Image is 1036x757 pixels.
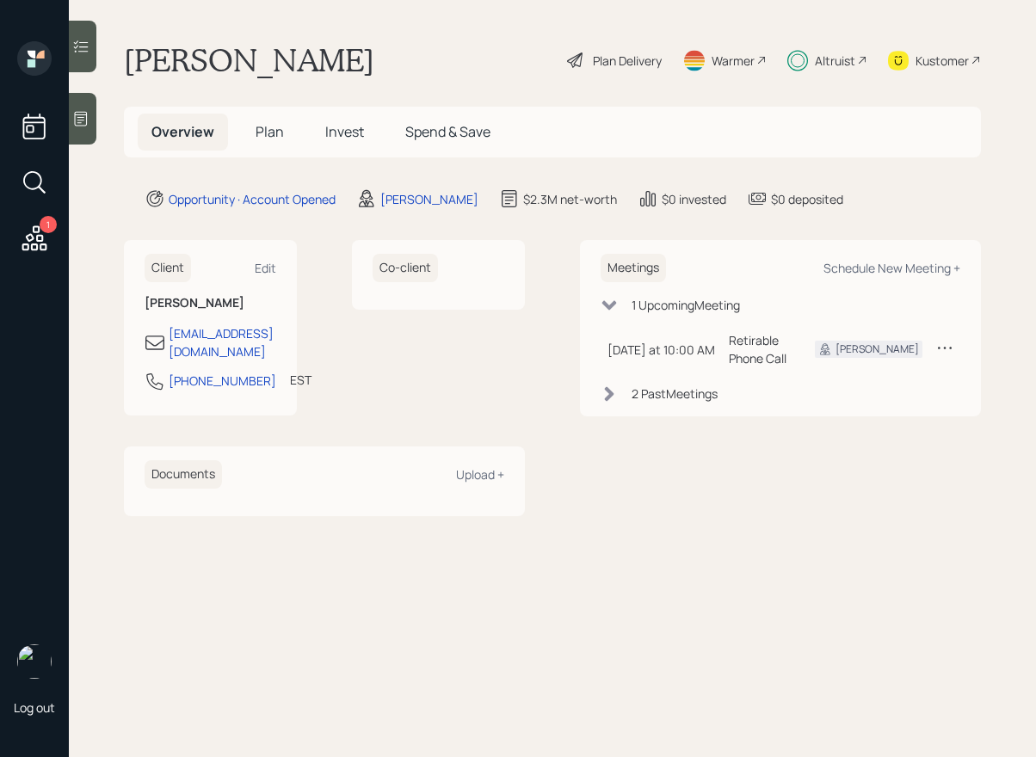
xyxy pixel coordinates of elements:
[373,254,438,282] h6: Co-client
[169,324,276,360] div: [EMAIL_ADDRESS][DOMAIN_NAME]
[169,372,276,390] div: [PHONE_NUMBER]
[325,122,364,141] span: Invest
[456,466,504,483] div: Upload +
[151,122,214,141] span: Overview
[916,52,969,70] div: Kustomer
[256,122,284,141] span: Plan
[815,52,855,70] div: Altruist
[593,52,662,70] div: Plan Delivery
[607,341,715,359] div: [DATE] at 10:00 AM
[632,296,740,314] div: 1 Upcoming Meeting
[145,296,276,311] h6: [PERSON_NAME]
[523,190,617,208] div: $2.3M net-worth
[836,342,919,357] div: [PERSON_NAME]
[17,644,52,679] img: hunter_neumayer.jpg
[380,190,478,208] div: [PERSON_NAME]
[662,190,726,208] div: $0 invested
[169,190,336,208] div: Opportunity · Account Opened
[601,254,666,282] h6: Meetings
[290,371,311,389] div: EST
[405,122,490,141] span: Spend & Save
[124,41,374,79] h1: [PERSON_NAME]
[145,254,191,282] h6: Client
[14,699,55,716] div: Log out
[255,260,276,276] div: Edit
[823,260,960,276] div: Schedule New Meeting +
[145,460,222,489] h6: Documents
[40,216,57,233] div: 1
[712,52,755,70] div: Warmer
[632,385,718,403] div: 2 Past Meeting s
[729,331,787,367] div: Retirable Phone Call
[771,190,843,208] div: $0 deposited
